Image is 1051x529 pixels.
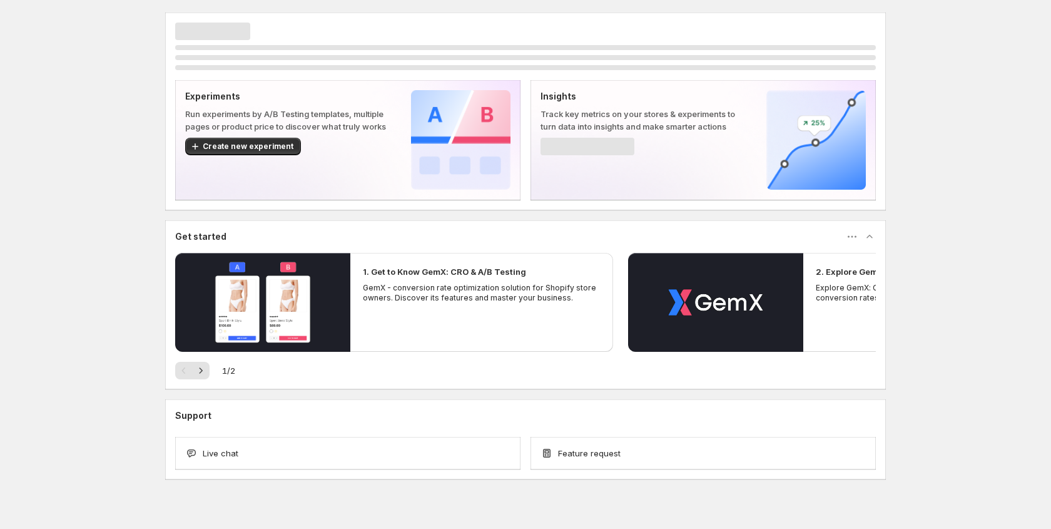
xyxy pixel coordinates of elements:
h2: 2. Explore GemX: CRO & A/B Testing Use Cases [816,265,1010,278]
nav: Pagination [175,362,210,379]
span: 1 / 2 [222,364,235,377]
h3: Get started [175,230,226,243]
img: Experiments [411,90,510,190]
button: Play video [628,253,803,352]
img: Insights [766,90,866,190]
p: Run experiments by A/B Testing templates, multiple pages or product price to discover what truly ... [185,108,391,133]
span: Live chat [203,447,238,460]
span: Create new experiment [203,141,293,152]
button: Next [192,362,210,379]
button: Create new experiment [185,138,301,155]
p: Experiments [185,90,391,103]
span: Feature request [558,447,621,460]
p: Insights [541,90,746,103]
h3: Support [175,409,211,422]
button: Play video [175,253,350,352]
p: GemX - conversion rate optimization solution for Shopify store owners. Discover its features and ... [363,283,601,303]
p: Track key metrics on your stores & experiments to turn data into insights and make smarter actions [541,108,746,133]
h2: 1. Get to Know GemX: CRO & A/B Testing [363,265,526,278]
